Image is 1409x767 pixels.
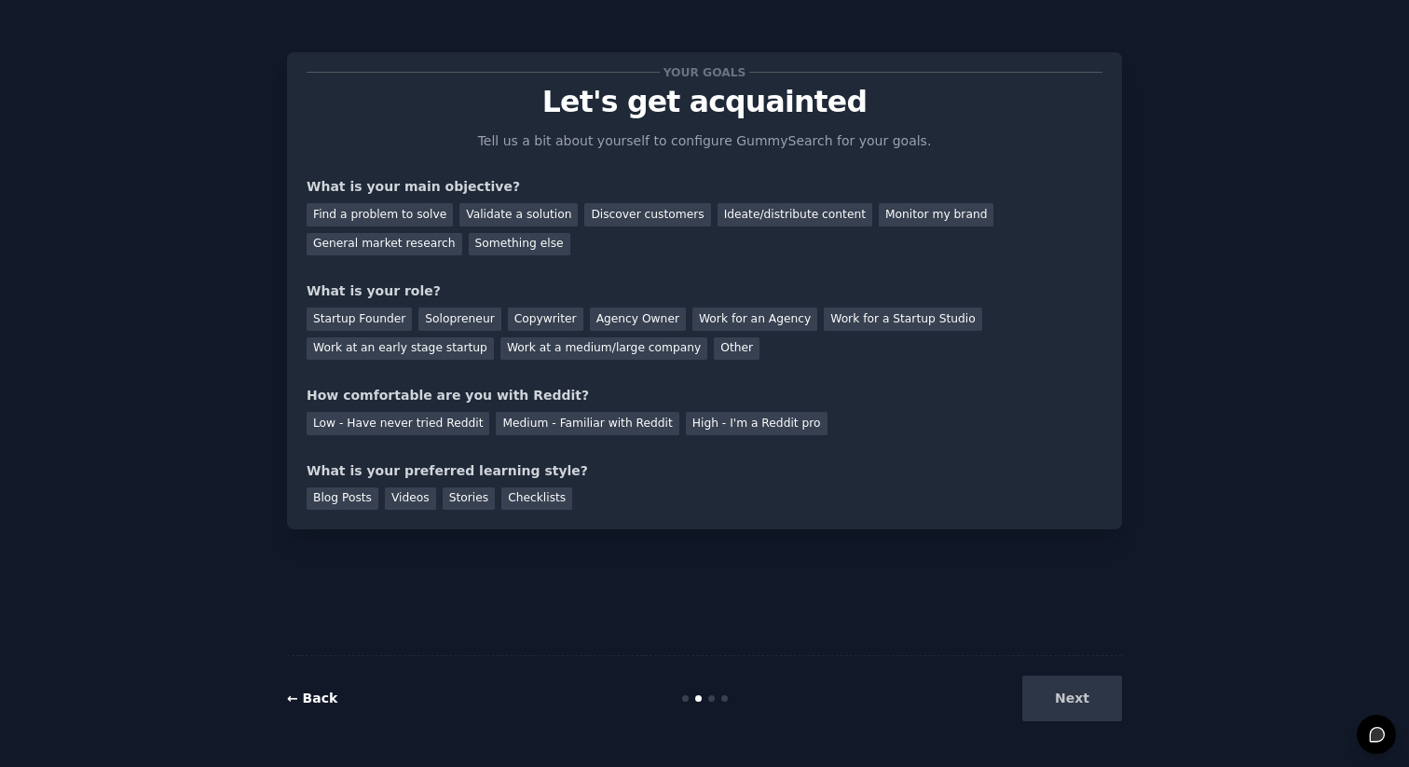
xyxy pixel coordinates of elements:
div: Other [714,337,759,361]
p: Tell us a bit about yourself to configure GummySearch for your goals. [470,131,939,151]
div: What is your preferred learning style? [307,461,1102,481]
p: Let's get acquainted [307,86,1102,118]
div: Startup Founder [307,308,412,331]
div: Work at a medium/large company [500,337,707,361]
div: What is your role? [307,281,1102,301]
div: Videos [385,487,436,511]
div: General market research [307,233,462,256]
div: Monitor my brand [879,203,993,226]
a: ← Back [287,691,337,705]
div: High - I'm a Reddit pro [686,412,828,435]
div: Discover customers [584,203,710,226]
div: Medium - Familiar with Reddit [496,412,678,435]
div: Checklists [501,487,572,511]
div: Blog Posts [307,487,378,511]
div: What is your main objective? [307,177,1102,197]
div: Agency Owner [590,308,686,331]
div: Solopreneur [418,308,500,331]
span: Your goals [660,62,749,82]
div: Work at an early stage startup [307,337,494,361]
div: Low - Have never tried Reddit [307,412,489,435]
div: Ideate/distribute content [718,203,872,226]
div: Work for an Agency [692,308,817,331]
div: Validate a solution [459,203,578,226]
div: Copywriter [508,308,583,331]
div: Find a problem to solve [307,203,453,226]
div: Work for a Startup Studio [824,308,981,331]
div: How comfortable are you with Reddit? [307,386,1102,405]
div: Stories [443,487,495,511]
div: Something else [469,233,570,256]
